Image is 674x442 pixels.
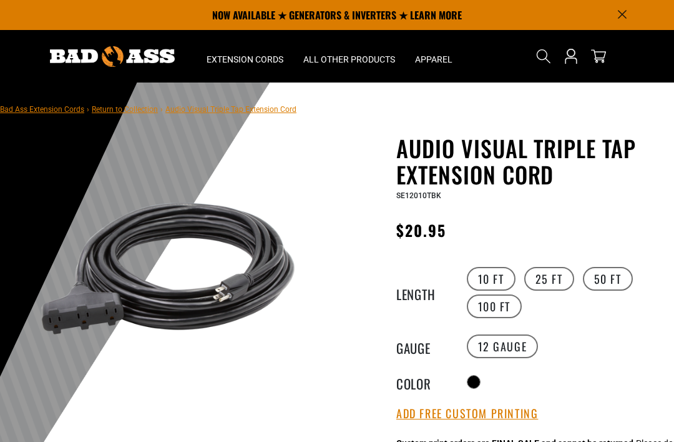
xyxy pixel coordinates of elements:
legend: Color [396,374,459,390]
legend: Length [396,284,459,301]
span: $20.95 [396,219,446,241]
button: Add Free Custom Printing [396,407,538,421]
label: 10 FT [467,267,515,291]
summary: Apparel [405,30,462,83]
summary: Extension Cords [197,30,293,83]
label: 50 FT [583,267,633,291]
label: 12 Gauge [467,334,539,358]
span: › [160,105,163,114]
span: All Other Products [303,54,395,65]
summary: Search [534,46,554,66]
a: Return to Collection [92,105,158,114]
span: Extension Cords [207,54,283,65]
span: SE12010TBK [396,191,441,200]
label: 100 FT [467,294,522,318]
span: Audio Visual Triple Tap Extension Cord [165,105,296,114]
img: black [37,138,300,401]
label: 25 FT [524,267,574,291]
img: Bad Ass Extension Cords [50,46,175,67]
summary: All Other Products [293,30,405,83]
legend: Gauge [396,338,459,354]
span: › [87,105,89,114]
span: Apparel [415,54,452,65]
h1: Audio Visual Triple Tap Extension Cord [396,135,665,188]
